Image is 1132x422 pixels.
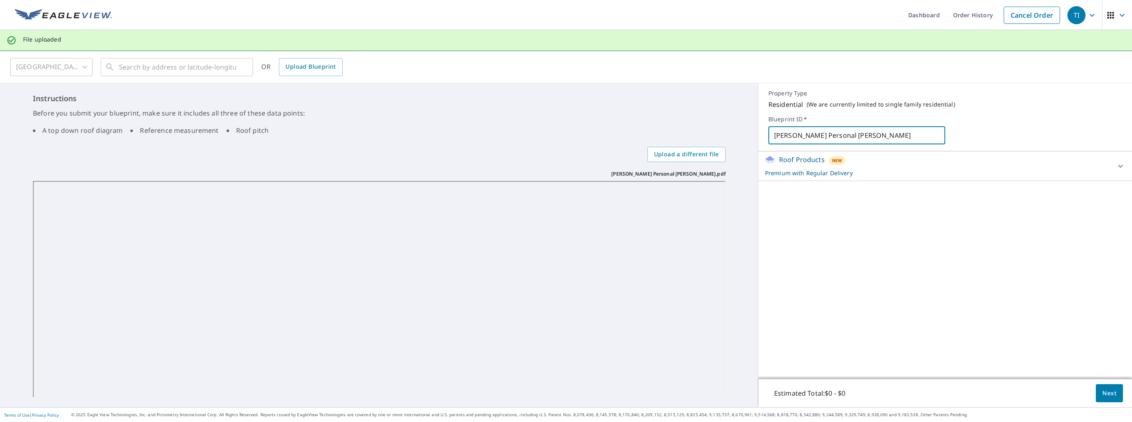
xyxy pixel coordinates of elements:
[23,36,61,43] p: File uploaded
[1102,388,1116,399] span: Next
[227,125,269,135] li: Roof pitch
[768,116,1122,123] label: Blueprint ID
[768,90,1122,97] p: Property Type
[130,125,218,135] li: Reference measurement
[33,125,123,135] li: A top down roof diagram
[32,412,59,418] a: Privacy Policy
[15,9,112,21] img: EV Logo
[33,93,726,104] h6: Instructions
[33,181,726,398] iframe: Fernado Personal Robbins.pdf
[71,412,1128,418] p: © 2025 Eagle View Technologies, Inc. and Pictometry International Corp. All Rights Reserved. Repo...
[10,56,93,79] div: [GEOGRAPHIC_DATA]
[119,56,236,79] input: Search by address or latitude-longitude
[765,155,1125,177] div: Roof ProductsNewPremium with Regular Delivery
[261,58,343,76] div: OR
[768,100,803,109] p: Residential
[779,155,825,165] p: Roof Products
[279,58,342,76] a: Upload Blueprint
[285,62,336,72] span: Upload Blueprint
[807,101,955,108] p: ( We are currently limited to single family residential )
[1096,384,1123,403] button: Next
[611,170,726,178] p: [PERSON_NAME] Personal [PERSON_NAME].pdf
[4,412,30,418] a: Terms of Use
[832,157,842,164] span: New
[765,169,1111,177] p: Premium with Regular Delivery
[647,147,726,162] label: Upload a different file
[33,108,726,118] p: Before you submit your blueprint, make sure it includes all three of these data points:
[654,149,719,160] span: Upload a different file
[768,384,852,402] p: Estimated Total: $0 - $0
[1004,7,1060,24] a: Cancel Order
[1067,6,1086,24] div: TI
[4,413,59,417] p: |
